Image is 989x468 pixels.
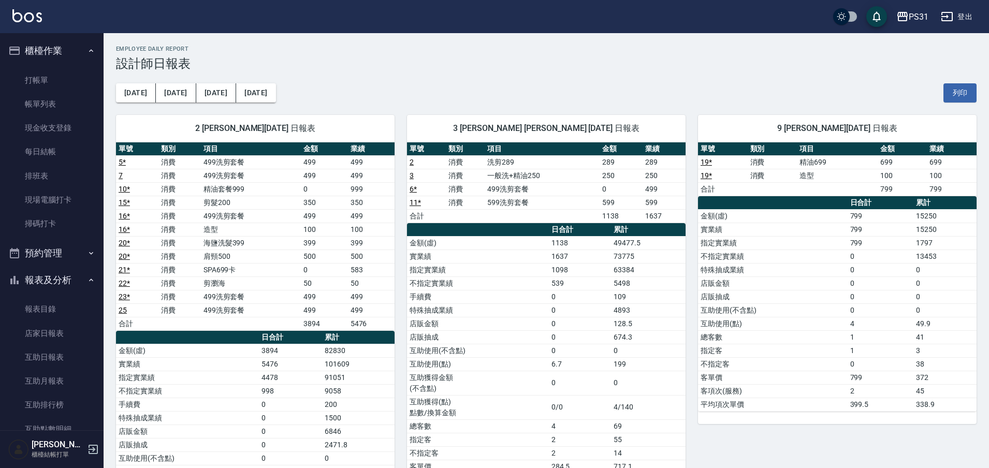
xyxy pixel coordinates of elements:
[698,303,848,317] td: 互助使用(不含點)
[927,169,977,182] td: 100
[201,263,301,276] td: SPA699卡
[848,223,913,236] td: 799
[407,371,549,395] td: 互助獲得金額 (不含點)
[4,116,99,140] a: 現金收支登錄
[848,330,913,344] td: 1
[348,209,395,223] td: 499
[549,290,612,303] td: 0
[698,276,848,290] td: 店販金額
[848,317,913,330] td: 4
[259,411,322,425] td: 0
[611,446,686,460] td: 14
[348,223,395,236] td: 100
[913,209,977,223] td: 15250
[913,384,977,398] td: 45
[643,155,686,169] td: 289
[600,142,643,156] th: 金額
[848,357,913,371] td: 0
[158,250,201,263] td: 消費
[116,371,259,384] td: 指定實業績
[158,276,201,290] td: 消費
[943,83,977,103] button: 列印
[446,155,485,169] td: 消費
[848,371,913,384] td: 799
[4,417,99,441] a: 互助點數明細
[4,164,99,188] a: 排班表
[158,182,201,196] td: 消費
[348,276,395,290] td: 50
[407,142,686,223] table: a dense table
[937,7,977,26] button: 登出
[549,344,612,357] td: 0
[12,9,42,22] img: Logo
[4,37,99,64] button: 櫃檯作業
[348,169,395,182] td: 499
[119,306,127,314] a: 25
[407,263,549,276] td: 指定實業績
[259,344,322,357] td: 3894
[156,83,196,103] button: [DATE]
[407,433,549,446] td: 指定客
[301,169,347,182] td: 499
[913,276,977,290] td: 0
[698,142,748,156] th: 單號
[611,250,686,263] td: 73775
[348,317,395,330] td: 5476
[485,182,599,196] td: 499洗剪套餐
[748,169,797,182] td: 消費
[611,290,686,303] td: 109
[158,155,201,169] td: 消費
[698,250,848,263] td: 不指定實業績
[4,267,99,294] button: 報表及分析
[201,155,301,169] td: 499洗剪套餐
[4,369,99,393] a: 互助月報表
[158,303,201,317] td: 消費
[116,142,158,156] th: 單號
[549,446,612,460] td: 2
[407,303,549,317] td: 特殊抽成業績
[301,250,347,263] td: 500
[913,223,977,236] td: 15250
[407,419,549,433] td: 總客數
[549,395,612,419] td: 0/0
[710,123,964,134] span: 9 [PERSON_NAME][DATE] 日報表
[348,290,395,303] td: 499
[549,223,612,237] th: 日合計
[4,188,99,212] a: 現場電腦打卡
[892,6,933,27] button: PS31
[158,223,201,236] td: 消費
[698,182,748,196] td: 合計
[848,290,913,303] td: 0
[4,92,99,116] a: 帳單列表
[797,169,878,182] td: 造型
[913,303,977,317] td: 0
[301,223,347,236] td: 100
[158,263,201,276] td: 消費
[485,155,599,169] td: 洗剪289
[301,303,347,317] td: 499
[259,371,322,384] td: 4478
[913,398,977,411] td: 338.9
[485,169,599,182] td: 一般洗+精油250
[748,155,797,169] td: 消費
[878,169,927,182] td: 100
[348,303,395,317] td: 499
[116,425,259,438] td: 店販金額
[848,236,913,250] td: 799
[848,276,913,290] td: 0
[322,384,395,398] td: 9058
[698,384,848,398] td: 客項次(服務)
[698,290,848,303] td: 店販抽成
[322,438,395,451] td: 2471.8
[116,317,158,330] td: 合計
[600,182,643,196] td: 0
[201,303,301,317] td: 499洗剪套餐
[301,142,347,156] th: 金額
[301,276,347,290] td: 50
[549,419,612,433] td: 4
[866,6,887,27] button: save
[485,196,599,209] td: 599洗剪套餐
[116,411,259,425] td: 特殊抽成業績
[348,142,395,156] th: 業績
[698,209,848,223] td: 金額(虛)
